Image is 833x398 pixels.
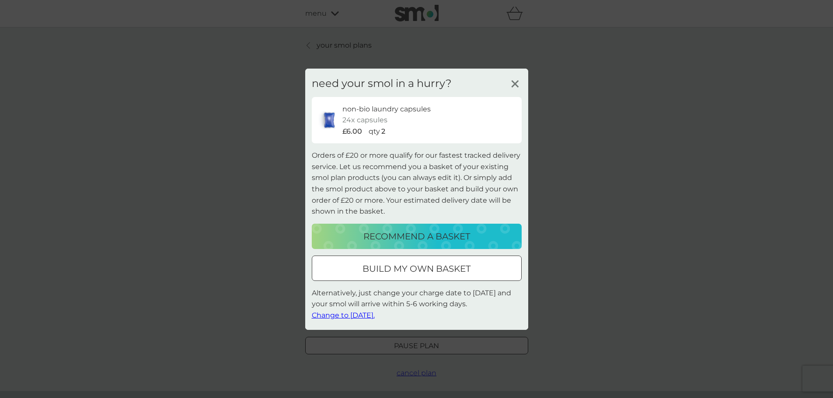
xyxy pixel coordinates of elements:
[312,310,375,321] button: Change to [DATE].
[312,256,522,281] button: build my own basket
[312,150,522,217] p: Orders of £20 or more qualify for our fastest tracked delivery service. Let us recommend you a ba...
[312,311,375,319] span: Change to [DATE].
[342,103,431,114] p: non-bio laundry capsules
[312,77,452,90] h3: need your smol in a hurry?
[363,229,470,243] p: recommend a basket
[369,126,380,137] p: qty
[342,114,387,126] p: 24x capsules
[362,262,471,276] p: build my own basket
[312,224,522,249] button: recommend a basket
[381,126,385,137] p: 2
[312,287,522,321] p: Alternatively, just change your charge date to [DATE] and your smol will arrive within 5-6 workin...
[342,126,362,137] p: £6.00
